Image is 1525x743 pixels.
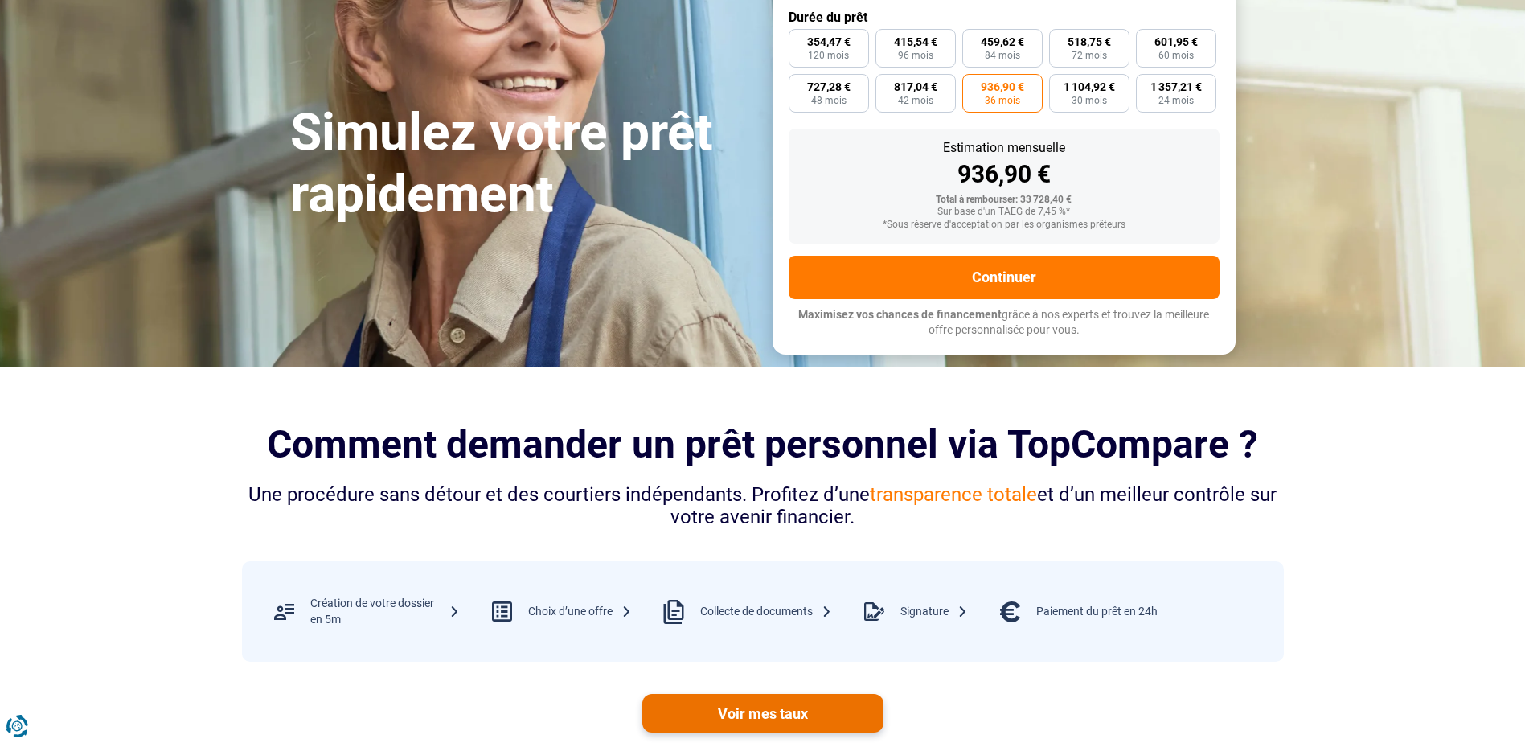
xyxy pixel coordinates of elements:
[808,51,849,60] span: 120 mois
[798,308,1002,321] span: Maximisez vos chances de financement
[789,307,1220,339] p: grâce à nos experts et trouvez la meilleure offre personnalisée pour vous.
[1158,96,1194,105] span: 24 mois
[801,195,1207,206] div: Total à rembourser: 33 728,40 €
[801,220,1207,231] div: *Sous réserve d'acceptation par les organismes prêteurs
[1154,36,1198,47] span: 601,95 €
[985,51,1020,60] span: 84 mois
[789,10,1220,25] label: Durée du prêt
[310,596,460,627] div: Création de votre dossier en 5m
[290,102,753,226] h1: Simulez votre prêt rapidement
[894,81,937,92] span: 817,04 €
[1064,81,1115,92] span: 1 104,92 €
[981,36,1024,47] span: 459,62 €
[801,207,1207,218] div: Sur base d'un TAEG de 7,45 %*
[807,81,851,92] span: 727,28 €
[981,81,1024,92] span: 936,90 €
[894,36,937,47] span: 415,54 €
[700,604,832,620] div: Collecte de documents
[811,96,847,105] span: 48 mois
[807,36,851,47] span: 354,47 €
[900,604,968,620] div: Signature
[985,96,1020,105] span: 36 mois
[1036,604,1158,620] div: Paiement du prêt en 24h
[801,162,1207,187] div: 936,90 €
[1068,36,1111,47] span: 518,75 €
[898,51,933,60] span: 96 mois
[789,256,1220,299] button: Continuer
[242,422,1284,466] h2: Comment demander un prêt personnel via TopCompare ?
[1158,51,1194,60] span: 60 mois
[801,142,1207,154] div: Estimation mensuelle
[1072,51,1107,60] span: 72 mois
[528,604,632,620] div: Choix d’une offre
[870,483,1037,506] span: transparence totale
[1072,96,1107,105] span: 30 mois
[898,96,933,105] span: 42 mois
[1150,81,1202,92] span: 1 357,21 €
[242,483,1284,530] div: Une procédure sans détour et des courtiers indépendants. Profitez d’une et d’un meilleur contrôle...
[642,694,883,733] a: Voir mes taux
